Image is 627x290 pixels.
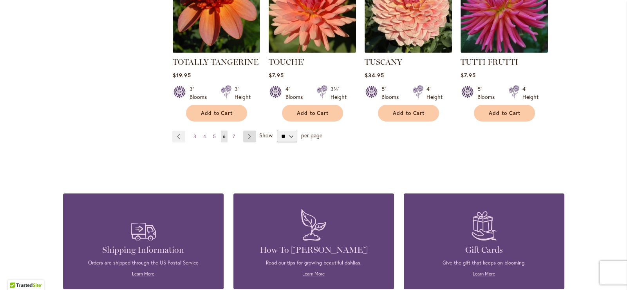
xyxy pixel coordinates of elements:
[231,131,237,142] a: 7
[213,133,216,139] span: 5
[245,259,382,266] p: Read our tips for growing beautiful dahlias.
[173,47,260,55] a: TOTALLY TANGERINE
[201,131,208,142] a: 4
[259,132,273,139] span: Show
[522,85,538,101] div: 4' Height
[282,105,343,122] button: Add to Cart
[190,85,211,101] div: 3" Blooms
[233,133,235,139] span: 7
[378,105,439,122] button: Add to Cart
[173,57,258,67] a: TOTALLY TANGERINE
[461,57,518,67] a: TUTTI FRUTTI
[381,85,403,101] div: 5" Blooms
[203,133,206,139] span: 4
[75,259,212,266] p: Orders are shipped through the US Postal Service
[235,85,251,101] div: 3' Height
[331,85,347,101] div: 3½' Height
[201,110,233,117] span: Add to Cart
[461,47,548,55] a: TUTTI FRUTTI
[416,244,553,255] h4: Gift Cards
[489,110,521,117] span: Add to Cart
[223,133,226,139] span: 6
[193,133,196,139] span: 3
[269,47,356,55] a: TOUCHE'
[416,259,553,266] p: Give the gift that keeps on blooming.
[302,271,325,277] a: Learn More
[211,131,218,142] a: 5
[285,85,307,101] div: 4" Blooms
[426,85,443,101] div: 4' Height
[132,271,154,277] a: Learn More
[365,57,402,67] a: TUSCANY
[245,244,382,255] h4: How To [PERSON_NAME]
[297,110,329,117] span: Add to Cart
[461,71,476,79] span: $7.95
[301,132,322,139] span: per page
[473,271,495,277] a: Learn More
[173,71,191,79] span: $19.95
[6,262,28,284] iframe: Launch Accessibility Center
[393,110,425,117] span: Add to Cart
[186,105,247,122] button: Add to Cart
[477,85,499,101] div: 5" Blooms
[269,57,304,67] a: TOUCHE'
[365,71,384,79] span: $34.95
[192,131,198,142] a: 3
[269,71,284,79] span: $7.95
[474,105,535,122] button: Add to Cart
[365,47,452,55] a: TUSCANY
[75,244,212,255] h4: Shipping Information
